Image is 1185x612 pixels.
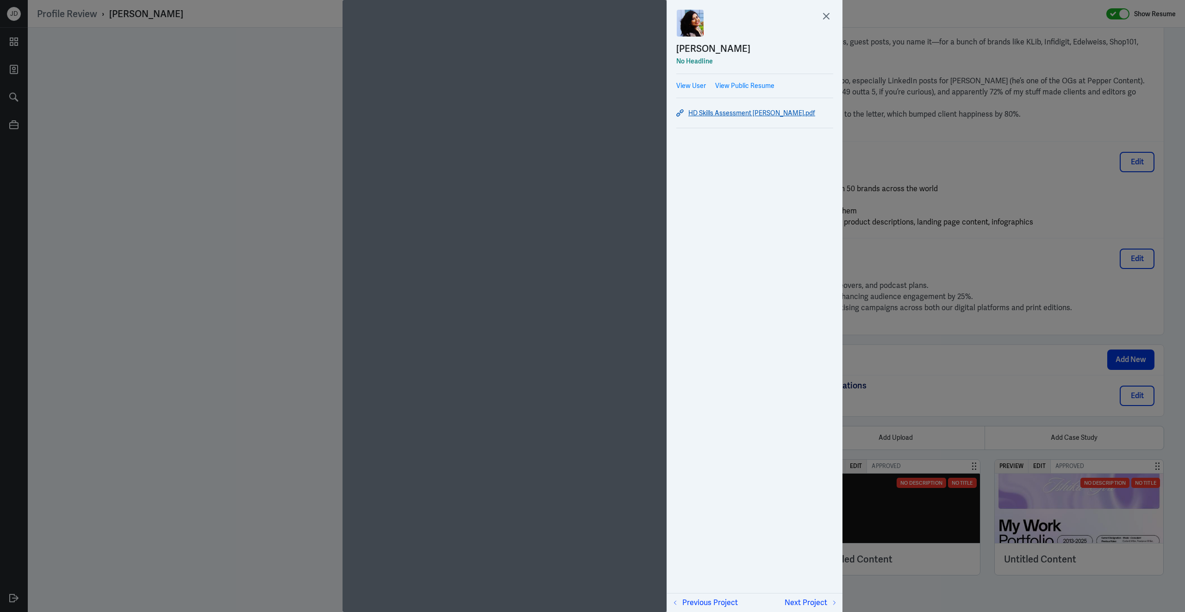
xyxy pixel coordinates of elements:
[676,42,750,56] div: [PERSON_NAME]
[676,56,833,67] div: No Headline
[676,81,706,91] a: View User
[676,107,833,119] a: HD Skills Assessment [PERSON_NAME].pdf
[676,9,704,37] img: Ishika Giri
[715,81,774,91] a: View Public Resume
[785,597,839,608] button: Next Project
[676,42,833,56] a: [PERSON_NAME]
[671,597,738,608] button: Previous Project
